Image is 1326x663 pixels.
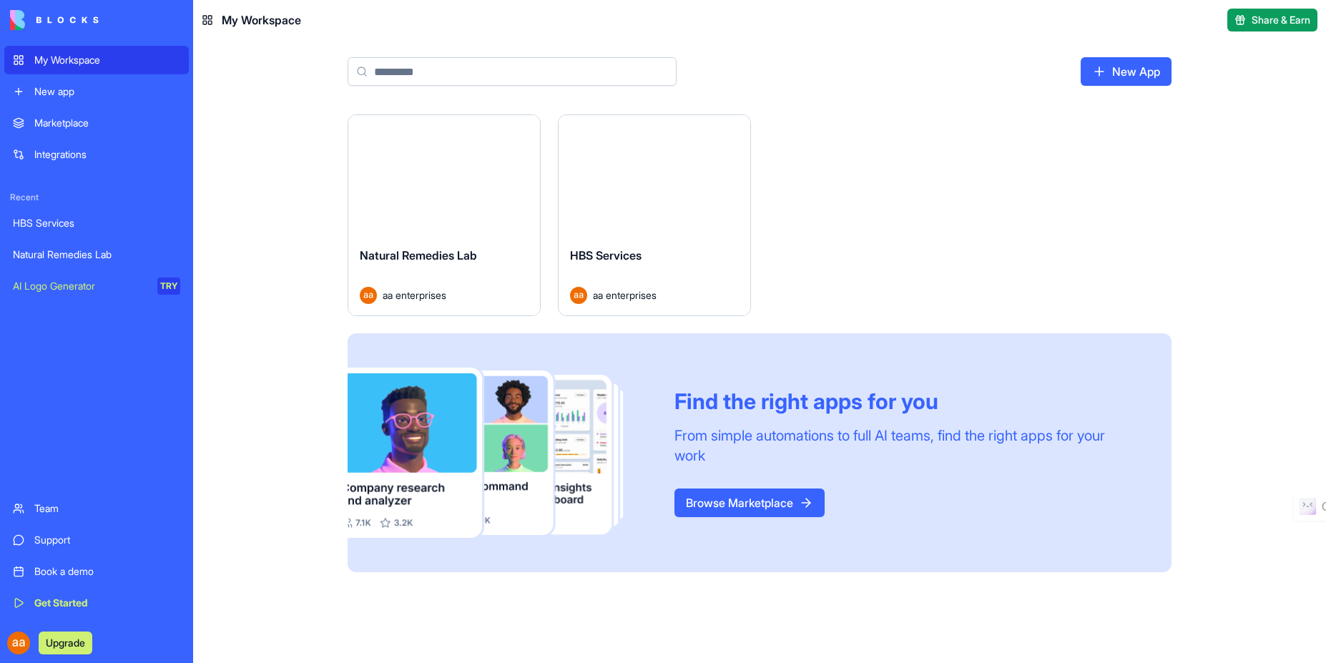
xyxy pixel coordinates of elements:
a: Book a demo [4,557,189,586]
div: New app [34,84,180,99]
a: Browse Marketplace [674,488,825,517]
img: logo [10,10,99,30]
img: Avatar [360,287,377,304]
span: HBS Services [570,248,642,262]
a: Natural Remedies Lab [4,240,189,269]
span: Natural Remedies Lab [360,248,477,262]
div: Natural Remedies Lab [13,247,180,262]
span: Share & Earn [1252,13,1310,27]
a: HBS ServicesAvataraa enterprises [558,114,751,316]
div: TRY [157,278,180,295]
div: From simple automations to full AI teams, find the right apps for your work [674,426,1137,466]
div: Book a demo [34,564,180,579]
a: Team [4,494,189,523]
a: Get Started [4,589,189,617]
div: Marketplace [34,116,180,130]
span: Recent [4,192,189,203]
img: Avatar [570,287,587,304]
div: Get Started [34,596,180,610]
div: Support [34,533,180,547]
div: My Workspace [34,53,180,67]
a: AI Logo GeneratorTRY [4,272,189,300]
a: New App [1081,57,1172,86]
button: Upgrade [39,632,92,654]
img: Frame_181_egmpey.png [348,368,652,539]
div: Integrations [34,147,180,162]
div: HBS Services [13,216,180,230]
a: My Workspace [4,46,189,74]
a: Integrations [4,140,189,169]
div: AI Logo Generator [13,279,147,293]
a: Upgrade [39,635,92,649]
img: ACg8ocJRpHku6mnlGfwEuen2DnV75C77ng9eowmKnTpZhWMeC4pQZg=s96-c [7,632,30,654]
span: My Workspace [222,11,301,29]
div: Find the right apps for you [674,388,1137,414]
span: aa enterprises [383,288,446,303]
div: Team [34,501,180,516]
button: Share & Earn [1227,9,1317,31]
a: New app [4,77,189,106]
span: aa enterprises [593,288,657,303]
a: Support [4,526,189,554]
a: Natural Remedies LabAvataraa enterprises [348,114,541,316]
a: Marketplace [4,109,189,137]
a: HBS Services [4,209,189,237]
